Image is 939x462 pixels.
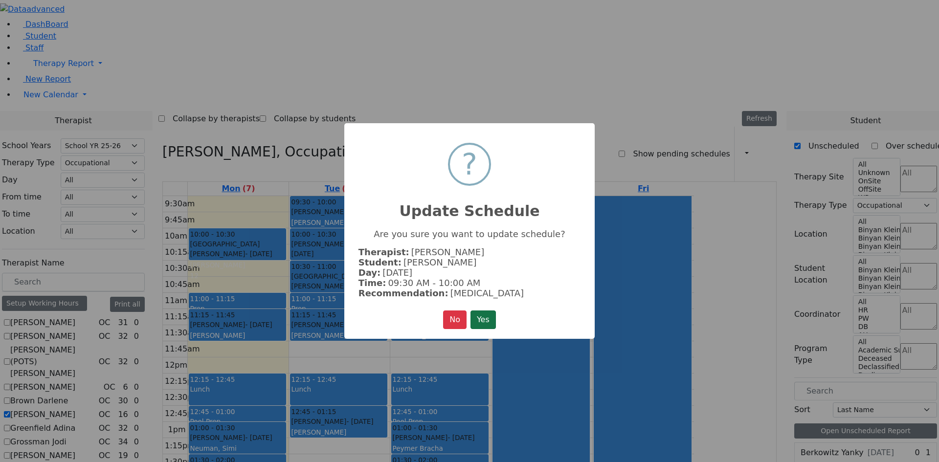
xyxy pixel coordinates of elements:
[382,267,412,278] span: [DATE]
[358,288,448,298] strong: Recommendation:
[388,278,480,288] span: 09:30 AM - 10:00 AM
[358,247,409,257] strong: Therapist:
[358,278,386,288] strong: Time:
[443,310,467,329] button: No
[344,191,595,220] h2: Update Schedule
[358,257,402,267] strong: Student:
[403,257,477,267] span: [PERSON_NAME]
[358,229,581,239] p: Are you sure you want to update schedule?
[411,247,485,257] span: [PERSON_NAME]
[462,145,477,184] div: ?
[470,310,496,329] button: Yes
[450,288,524,298] span: [MEDICAL_DATA]
[358,267,380,278] strong: Day:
